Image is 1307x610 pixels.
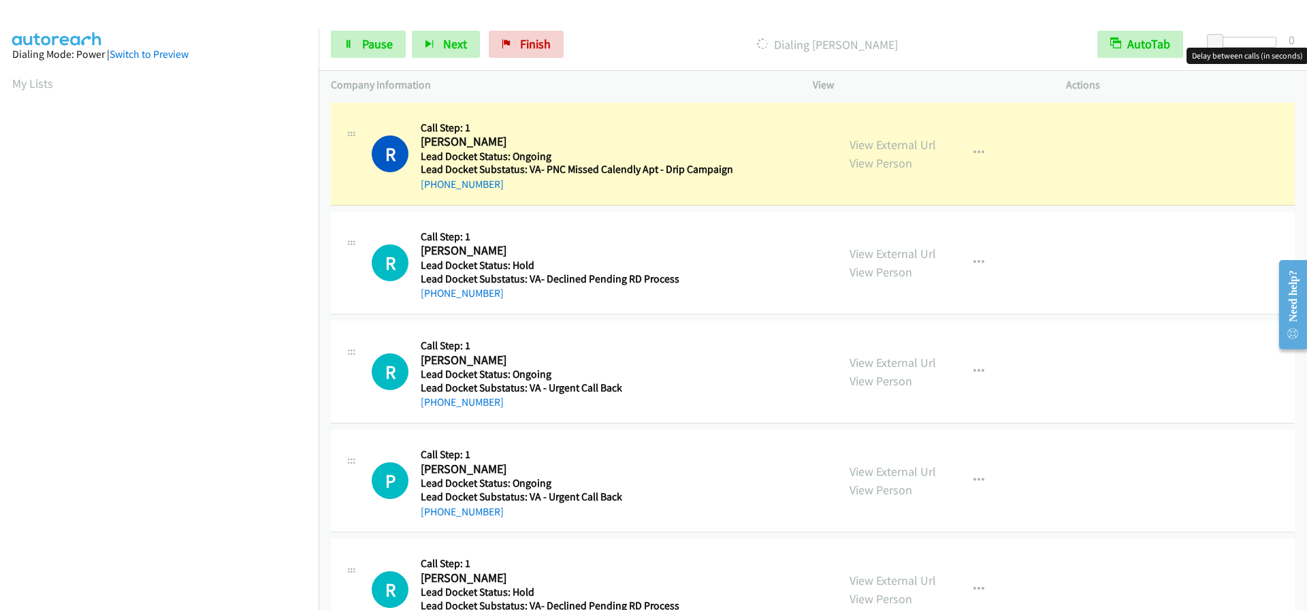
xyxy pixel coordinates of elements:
[372,244,408,281] h1: R
[421,505,504,518] a: [PHONE_NUMBER]
[421,585,728,599] h5: Lead Docket Status: Hold
[1268,251,1307,359] iframe: Resource Center
[372,571,408,608] div: The call is yet to be attempted
[331,31,406,58] a: Pause
[421,490,728,504] h5: Lead Docket Substatus: VA - Urgent Call Back
[1289,31,1295,49] div: 0
[372,244,408,281] div: The call is yet to be attempted
[421,163,733,176] h5: Lead Docket Substatus: VA- PNC Missed Calendly Apt - Drip Campaign
[520,36,551,52] span: Finish
[421,557,728,571] h5: Call Step: 1
[412,31,480,58] button: Next
[421,477,728,490] h5: Lead Docket Status: Ongoing
[372,462,408,499] h1: P
[850,137,936,152] a: View External Url
[850,155,912,171] a: View Person
[850,246,936,261] a: View External Url
[1097,31,1183,58] button: AutoTab
[421,243,728,259] h2: [PERSON_NAME]
[421,134,728,150] h2: [PERSON_NAME]
[850,373,912,389] a: View Person
[421,368,728,381] h5: Lead Docket Status: Ongoing
[372,353,408,390] div: The call is yet to be attempted
[582,35,1073,54] p: Dialing [PERSON_NAME]
[331,77,788,93] p: Company Information
[421,121,733,135] h5: Call Step: 1
[1066,77,1295,93] p: Actions
[850,355,936,370] a: View External Url
[12,76,53,91] a: My Lists
[850,573,936,588] a: View External Url
[362,36,393,52] span: Pause
[850,464,936,479] a: View External Url
[850,264,912,280] a: View Person
[421,381,728,395] h5: Lead Docket Substatus: VA - Urgent Call Back
[372,571,408,608] h1: R
[421,230,728,244] h5: Call Step: 1
[850,482,912,498] a: View Person
[12,46,306,63] div: Dialing Mode: Power |
[372,353,408,390] h1: R
[421,462,728,477] h2: [PERSON_NAME]
[421,339,728,353] h5: Call Step: 1
[110,48,189,61] a: Switch to Preview
[850,591,912,607] a: View Person
[421,396,504,408] a: [PHONE_NUMBER]
[489,31,564,58] a: Finish
[421,287,504,300] a: [PHONE_NUMBER]
[421,571,728,586] h2: [PERSON_NAME]
[443,36,467,52] span: Next
[421,259,728,272] h5: Lead Docket Status: Hold
[372,462,408,499] div: The call is yet to be attempted
[372,135,408,172] h1: R
[421,150,733,163] h5: Lead Docket Status: Ongoing
[421,353,728,368] h2: [PERSON_NAME]
[421,272,728,286] h5: Lead Docket Substatus: VA- Declined Pending RD Process
[813,77,1042,93] p: View
[421,178,504,191] a: [PHONE_NUMBER]
[421,448,728,462] h5: Call Step: 1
